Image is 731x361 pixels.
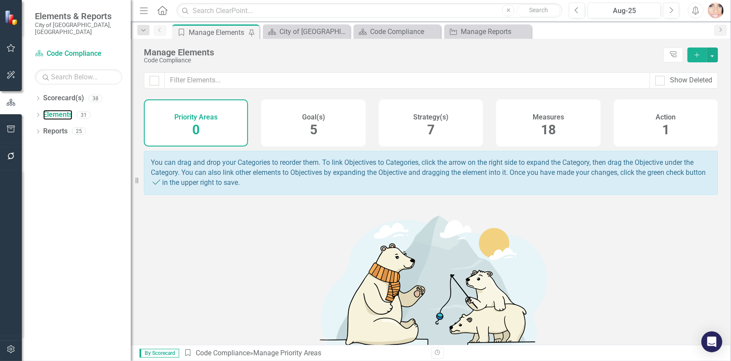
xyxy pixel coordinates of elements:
[591,6,658,16] div: Aug-25
[43,126,68,136] a: Reports
[356,26,439,37] a: Code Compliance
[35,69,122,85] input: Search Below...
[529,7,548,14] span: Search
[192,122,200,137] span: 0
[701,331,722,352] div: Open Intercom Messenger
[35,49,122,59] a: Code Compliance
[662,122,670,137] span: 1
[164,72,650,89] input: Filter Elements...
[588,3,661,18] button: Aug-25
[177,3,562,18] input: Search ClearPoint...
[279,26,348,37] div: City of [GEOGRAPHIC_DATA]
[77,111,91,119] div: 31
[670,75,712,85] div: Show Deleted
[43,93,84,103] a: Scorecard(s)
[656,113,676,121] h4: Action
[174,113,218,121] h4: Priority Areas
[533,113,564,121] h4: Measures
[184,348,425,358] div: » Manage Priority Areas
[4,10,20,25] img: ClearPoint Strategy
[144,151,718,195] div: You can drag and drop your Categories to reorder them. To link Objectives to Categories, click th...
[35,21,122,36] small: City of [GEOGRAPHIC_DATA], [GEOGRAPHIC_DATA]
[144,48,659,57] div: Manage Elements
[427,122,435,137] span: 7
[196,349,250,357] a: Code Compliance
[139,349,179,358] span: By Scorecard
[708,3,724,18] img: Betsy Del Val
[88,95,102,102] div: 38
[72,128,86,135] div: 25
[43,110,72,120] a: Elements
[265,26,348,37] a: City of [GEOGRAPHIC_DATA]
[541,122,556,137] span: 18
[302,113,325,121] h4: Goal(s)
[35,11,122,21] span: Elements & Reports
[413,113,449,121] h4: Strategy(s)
[370,26,439,37] div: Code Compliance
[461,26,529,37] div: Manage Reports
[189,27,246,38] div: Manage Elements
[310,122,317,137] span: 5
[517,4,560,17] button: Search
[144,57,659,64] div: Code Compliance
[446,26,529,37] a: Manage Reports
